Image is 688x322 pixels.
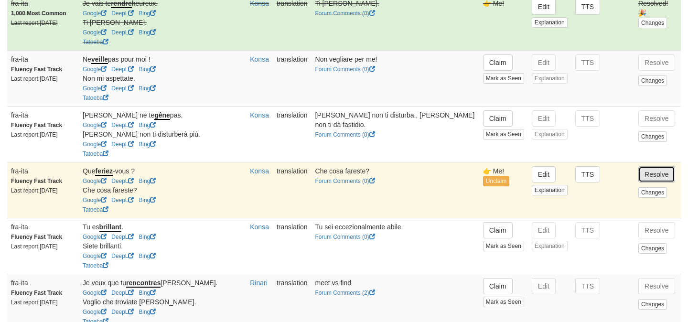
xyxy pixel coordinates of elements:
div: Ti [PERSON_NAME]. [83,18,242,27]
button: Resolve [638,278,675,294]
button: Claim [483,222,513,238]
td: translation [273,218,312,274]
a: Google [83,85,107,92]
a: Google [83,197,107,204]
button: Resolve [638,54,675,71]
button: TTS [575,110,600,127]
button: Changes [638,299,667,310]
a: Bing [139,66,156,73]
a: Bing [139,309,156,315]
a: DeepL [111,234,134,240]
div: fra-ita [11,222,75,232]
button: TTS [575,54,600,71]
strong: 1,000 Most Common [11,10,66,17]
a: DeepL [111,141,134,148]
a: Bing [139,10,156,17]
button: Explanation [532,185,568,195]
a: DeepL [111,178,134,184]
button: Resolve [638,222,675,238]
button: Edit [532,278,556,294]
a: Rinari [250,279,268,287]
button: Changes [638,187,667,198]
button: Changes [638,18,667,28]
a: Google [83,10,107,17]
button: Explanation [532,73,568,84]
div: 👉 Me! [483,166,524,176]
u: rencontres [126,279,161,288]
a: Google [83,234,107,240]
button: Mark as Seen [483,73,524,84]
strong: Fluency Fast Track [11,122,62,129]
div: [PERSON_NAME] non ti disturberà più. [83,129,242,139]
span: Que -vous ? [83,167,135,176]
a: Konsa [250,111,269,119]
button: Claim [483,110,513,127]
a: Google [83,178,107,184]
div: fra-ita [11,110,75,120]
td: Non vegliare per me! [312,50,479,106]
a: Bing [139,29,156,36]
u: brillant [99,223,122,232]
strong: Fluency Fast Track [11,66,62,73]
a: Bing [139,290,156,296]
div: Non mi aspettate. [83,74,242,83]
u: feriez [95,167,113,176]
a: Bing [139,85,156,92]
div: Siete brillanti. [83,241,242,251]
a: Google [83,122,107,129]
button: Explanation [532,17,568,28]
button: TTS [575,166,600,182]
span: [PERSON_NAME] ne te pas. [83,111,183,120]
a: DeepL [111,122,134,129]
a: Bing [139,178,156,184]
span: Ne pas pour moi ! [83,55,150,64]
button: Mark as Seen [483,297,524,307]
strong: Fluency Fast Track [11,178,62,184]
a: Forum Comments (0) [315,66,375,73]
button: Resolve [638,110,675,127]
div: Che cosa fareste? [83,185,242,195]
button: Mark as Seen [483,241,524,251]
button: Changes [638,75,667,86]
small: Last report: [DATE] [11,75,58,82]
a: Google [83,29,107,36]
a: DeepL [111,29,134,36]
a: DeepL [111,309,134,315]
small: Last report: [DATE] [11,299,58,306]
a: Forum Comments (0) [315,131,375,138]
a: Tatoeba [83,262,108,269]
a: Bing [139,253,156,259]
td: translation [273,106,312,162]
u: veille [91,55,108,64]
td: Che cosa fareste? [312,162,479,218]
button: Changes [638,131,667,142]
button: Changes [638,243,667,254]
a: Google [83,253,107,259]
button: Edit [532,54,556,71]
a: DeepL [111,10,134,17]
button: Edit [532,166,556,182]
strong: Fluency Fast Track [11,234,62,240]
a: Konsa [250,223,269,231]
small: Last report: [DATE] [11,187,58,194]
div: Voglio che troviate [PERSON_NAME]. [83,297,242,307]
button: Explanation [532,129,568,140]
a: Forum Comments (0) [315,10,375,17]
a: Google [83,309,107,315]
td: translation [273,50,312,106]
a: Bing [139,197,156,204]
button: Unclaim [483,176,509,186]
a: Forum Comments (0) [315,234,375,240]
a: Tatoeba [83,95,108,101]
a: Forum Comments (0) [315,178,375,184]
strong: Fluency Fast Track [11,290,62,296]
div: fra-ita [11,278,75,288]
a: Konsa [250,167,269,175]
a: Tatoeba [83,206,108,213]
button: Explanation [532,241,568,251]
a: Bing [139,141,156,148]
a: Google [83,141,107,148]
a: Tatoeba [83,150,108,157]
span: Je veux que tu [PERSON_NAME]. [83,279,217,288]
button: TTS [575,278,600,294]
